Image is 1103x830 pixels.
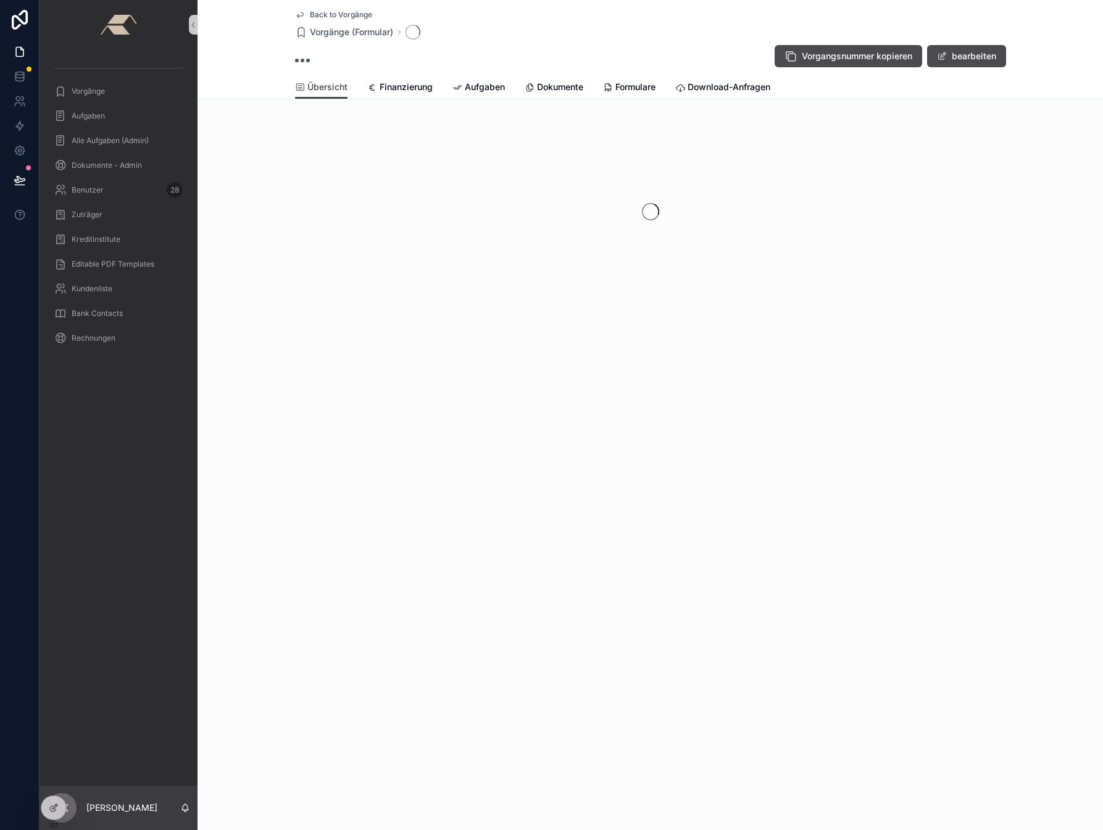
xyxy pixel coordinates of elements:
a: Dokumente - Admin [47,154,190,176]
a: Alle Aufgaben (Admin) [47,130,190,152]
a: Editable PDF Templates [47,253,190,275]
span: Kundenliste [72,284,112,294]
span: Back to Vorgänge [310,10,372,20]
a: Download-Anfragen [675,76,770,101]
span: Finanzierung [380,81,433,93]
button: bearbeiten [927,45,1006,67]
a: Finanzierung [367,76,433,101]
a: Kreditinstitute [47,228,190,251]
a: Aufgaben [452,76,505,101]
span: Vorgänge [72,86,105,96]
span: Download-Anfragen [688,81,770,93]
a: Back to Vorgänge [295,10,372,20]
span: Kreditinstitute [72,234,120,244]
span: Vorgänge (Formular) [310,26,393,38]
span: Editable PDF Templates [72,259,154,269]
a: Vorgänge [47,80,190,102]
p: [PERSON_NAME] [86,802,157,814]
a: Aufgaben [47,105,190,127]
span: Benutzer [72,185,104,195]
span: Übersicht [307,81,348,93]
span: Rechnungen [72,333,115,343]
a: Kundenliste [47,278,190,300]
a: Formulare [603,76,656,101]
a: Bank Contacts [47,302,190,325]
span: Dokumente - Admin [72,160,142,170]
span: Zuträger [72,210,102,220]
img: App logo [100,15,136,35]
a: Rechnungen [47,327,190,349]
span: Dokumente [537,81,583,93]
span: Alle Aufgaben (Admin) [72,136,149,146]
a: Vorgänge (Formular) [295,26,393,38]
div: scrollable content [40,49,198,365]
a: Dokumente [525,76,583,101]
span: Bank Contacts [72,309,123,318]
button: Vorgangsnummer kopieren [775,45,922,67]
a: Übersicht [295,76,348,99]
span: Formulare [615,81,656,93]
a: Benutzer28 [47,179,190,201]
span: Aufgaben [72,111,105,121]
div: 28 [167,183,183,197]
span: Aufgaben [465,81,505,93]
a: Zuträger [47,204,190,226]
span: Vorgangsnummer kopieren [802,50,912,62]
